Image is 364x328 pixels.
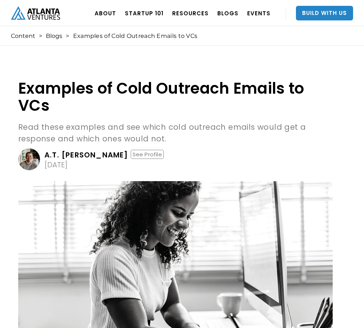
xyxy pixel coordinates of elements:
div: Examples of Cold Outreach Emails to VCs [73,32,198,40]
a: ABOUT [95,3,116,23]
a: Content [11,32,35,40]
a: Blogs [46,32,62,40]
div: A.T. [PERSON_NAME] [44,151,128,159]
div: [DATE] [44,161,68,168]
p: Read these examples and see which cold outreach emails would get a response and which ones would ... [18,121,333,145]
a: BLOGS [217,3,238,23]
h1: Examples of Cold Outreach Emails to VCs [18,80,333,114]
a: Startup 101 [125,3,163,23]
div: > [39,32,42,40]
a: EVENTS [247,3,270,23]
a: A.T. [PERSON_NAME]See Profile[DATE] [18,148,333,170]
a: RESOURCES [172,3,209,23]
div: > [66,32,69,40]
div: See Profile [131,150,164,159]
a: Build With Us [296,6,353,20]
